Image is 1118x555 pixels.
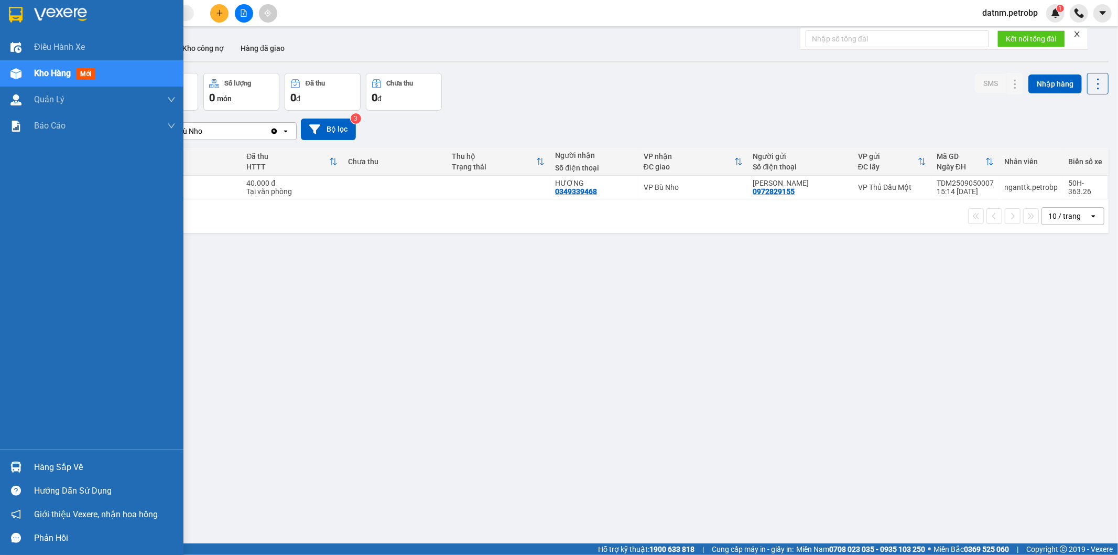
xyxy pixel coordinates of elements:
span: món [217,94,232,103]
th: Toggle SortBy [931,148,999,176]
div: Biển số xe [1068,157,1102,166]
button: SMS [975,74,1006,93]
div: Số điện thoại [555,164,633,172]
div: 0349339468 [555,187,597,196]
div: Ghi chú [149,163,236,171]
span: Kết nối tổng đài [1006,33,1057,45]
span: Hỗ trợ kỹ thuật: [598,543,694,555]
span: Miền Bắc [934,543,1009,555]
button: file-add [235,4,253,23]
sup: 1 [1057,5,1064,12]
div: Ngày ĐH [937,163,985,171]
span: ⚪️ [928,547,931,551]
div: Nhân viên [1004,157,1058,166]
div: Người nhận [555,151,633,159]
span: | [1017,543,1018,555]
div: ĐC lấy [858,163,918,171]
span: | [702,543,704,555]
span: down [167,122,176,130]
img: icon-new-feature [1051,8,1060,18]
img: warehouse-icon [10,68,21,79]
span: 0 [209,91,215,104]
span: 0 [372,91,377,104]
span: message [11,533,21,543]
div: VP nhận [644,152,734,161]
svg: open [281,127,290,135]
div: 40.000 đ [246,179,338,187]
span: đ [377,94,382,103]
span: mới [76,68,95,80]
div: Tên món [149,152,236,161]
th: Toggle SortBy [853,148,931,176]
img: warehouse-icon [10,462,21,473]
th: Toggle SortBy [447,148,550,176]
div: Phản hồi [34,530,176,546]
button: plus [210,4,229,23]
div: HTTT [246,163,329,171]
div: 10 / trang [1048,211,1081,221]
button: Kết nối tổng đài [997,30,1065,47]
span: down [167,95,176,104]
span: 1 [1058,5,1062,12]
th: Toggle SortBy [241,148,343,176]
span: caret-down [1098,8,1108,18]
button: caret-down [1093,4,1112,23]
strong: 0369 525 060 [964,545,1009,553]
button: Nhập hàng [1028,74,1082,93]
div: Mã GD [937,152,985,161]
div: VP Bù Nho [167,126,202,136]
button: aim [259,4,277,23]
div: VP Bù Nho [644,183,743,191]
div: Hướng dẫn sử dụng [34,483,176,499]
th: Toggle SortBy [638,148,748,176]
svg: Clear value [270,127,278,135]
div: VP gửi [858,152,918,161]
div: 15:14 [DATE] [937,187,994,196]
span: 0 [290,91,296,104]
div: CARTON [149,183,236,191]
span: plus [216,9,223,17]
div: ĐC giao [644,163,734,171]
div: Chưa thu [387,80,414,87]
input: Selected VP Bù Nho. [203,126,204,136]
button: Số lượng0món [203,73,279,111]
div: TDM2509050007 [937,179,994,187]
div: 50H-363.26 [1068,179,1102,196]
div: DƯƠNG HUYNH [753,179,848,187]
span: question-circle [11,486,21,496]
div: Đã thu [306,80,325,87]
svg: open [1089,212,1098,220]
div: Số điện thoại [753,163,848,171]
span: Miền Nam [796,543,925,555]
div: Người gửi [753,152,848,161]
span: datnm.petrobp [974,6,1046,19]
span: aim [264,9,272,17]
img: solution-icon [10,121,21,132]
div: 0972829155 [753,187,795,196]
span: close [1073,30,1081,38]
div: HƯƠNG [555,179,633,187]
div: VP Thủ Dầu Một [858,183,926,191]
div: Trạng thái [452,163,537,171]
div: Hàng sắp về [34,460,176,475]
strong: 1900 633 818 [649,545,694,553]
img: logo-vxr [9,7,23,23]
div: Thu hộ [452,152,537,161]
span: Điều hành xe [34,40,85,54]
button: Kho công nợ [174,36,232,61]
span: Cung cấp máy in - giấy in: [712,543,794,555]
span: file-add [240,9,247,17]
button: Bộ lọc [301,119,356,140]
strong: 0708 023 035 - 0935 103 250 [829,545,925,553]
span: Báo cáo [34,119,66,132]
button: Hàng đã giao [232,36,293,61]
div: Chưa thu [348,157,441,166]
span: Kho hàng [34,68,71,78]
img: phone-icon [1074,8,1084,18]
input: Nhập số tổng đài [806,30,989,47]
span: notification [11,509,21,519]
img: warehouse-icon [10,94,21,105]
span: đ [296,94,300,103]
span: Quản Lý [34,93,64,106]
span: Giới thiệu Vexere, nhận hoa hồng [34,508,158,521]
